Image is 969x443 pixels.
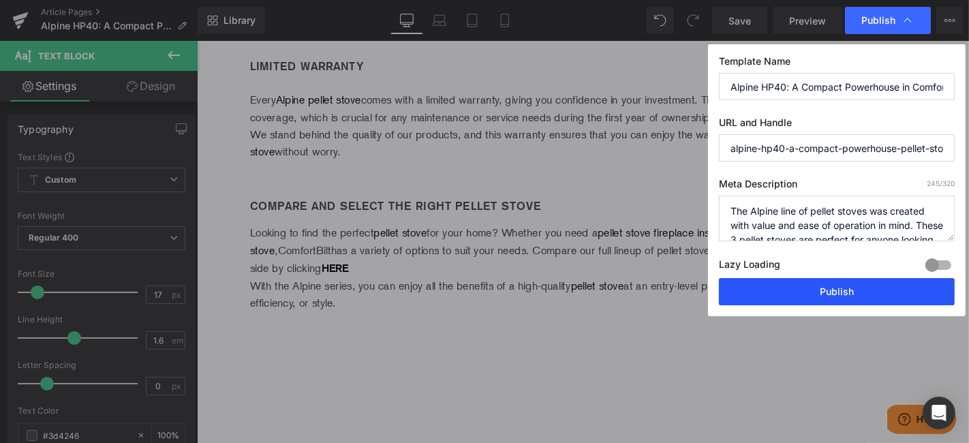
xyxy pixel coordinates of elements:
[719,278,955,305] button: Publish
[923,397,955,429] div: Open Intercom Messenger
[719,178,955,196] label: Meta Description
[719,55,955,73] label: Template Name
[57,17,779,37] h2: Limited warranty
[133,236,162,250] a: HERE
[57,196,779,254] p: Looking to find the perfect for your home? Whether you need a or a freestanding , ComfortBilt has...
[428,198,562,212] a: pellet stove fireplace insert
[927,179,955,187] span: /320
[189,198,245,212] a: pellet stove
[57,91,779,128] p: We stand behind the quality of our products, and this warranty ensures that you can enjoy the war...
[399,255,456,269] a: pellet stove
[553,217,583,231] a: HERE
[57,166,779,186] h2: Compare and select the right pellet stove
[719,117,955,134] label: URL and Handle
[57,255,736,287] span: With the Alpine series, you can enjoy all the benefits of a high-quality at an entry-level price—...
[927,179,940,187] span: 245
[719,196,955,241] textarea: The Alpine line of pellet stoves was created with value and ease of operation in mind. These 3 pe...
[737,388,811,423] iframe: Opens a widget where you can find more information
[84,57,175,70] a: Alpine pellet stove
[719,256,780,278] label: Lazy Loading
[57,198,674,231] a: pellet stove
[57,55,779,91] p: Every comes with a limited warranty, giving you confidence in your investment. The warranty inclu...
[861,14,895,27] span: Publish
